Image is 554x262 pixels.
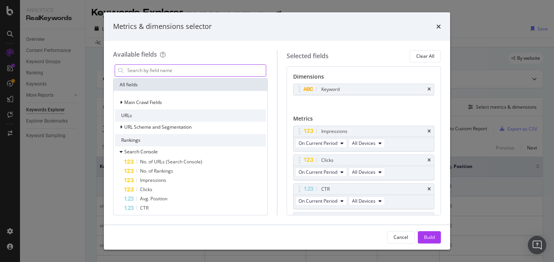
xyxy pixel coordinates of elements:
[299,140,337,146] span: On Current Period
[349,139,385,148] button: All Devices
[140,177,166,183] span: Impressions
[127,65,266,76] input: Search by field name
[427,129,431,134] div: times
[427,187,431,191] div: times
[321,86,340,93] div: Keyword
[349,168,385,177] button: All Devices
[293,84,435,95] div: Keywordtimes
[295,196,347,206] button: On Current Period
[352,169,375,175] span: All Devices
[293,73,435,84] div: Dimensions
[418,231,441,244] button: Build
[115,109,266,122] div: URLs
[321,214,349,222] div: Avg. Position
[436,22,441,32] div: times
[321,156,334,164] div: Clicks
[299,198,337,204] span: On Current Period
[293,126,435,151] div: ImpressionstimesOn Current PeriodAll Devices
[124,148,158,155] span: Search Console
[124,99,162,106] span: Main Crawl Fields
[113,79,267,91] div: All fields
[321,128,347,135] div: Impressions
[124,124,192,130] span: URL Scheme and Segmentation
[528,236,546,254] div: Open Intercom Messenger
[293,115,435,126] div: Metrics
[113,50,157,59] div: Available fields
[293,212,435,238] div: Avg. Positiontimes
[115,134,266,146] div: Rankings
[293,183,435,209] div: CTRtimesOn Current PeriodAll Devices
[140,168,173,174] span: No. of Rankings
[140,186,152,193] span: Clicks
[321,185,330,193] div: CTR
[387,231,415,244] button: Cancel
[104,12,450,250] div: modal
[416,53,434,59] div: Clear All
[352,198,375,204] span: All Devices
[299,169,337,175] span: On Current Period
[140,158,202,165] span: No. of URLs (Search Console)
[427,87,431,92] div: times
[295,168,347,177] button: On Current Period
[140,195,167,202] span: Avg. Position
[410,50,441,62] button: Clear All
[427,158,431,163] div: times
[424,234,435,240] div: Build
[394,234,408,240] div: Cancel
[349,196,385,206] button: All Devices
[295,139,347,148] button: On Current Period
[352,140,375,146] span: All Devices
[287,52,329,60] div: Selected fields
[113,22,212,32] div: Metrics & dimensions selector
[293,155,435,180] div: ClickstimesOn Current PeriodAll Devices
[140,205,149,211] span: CTR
